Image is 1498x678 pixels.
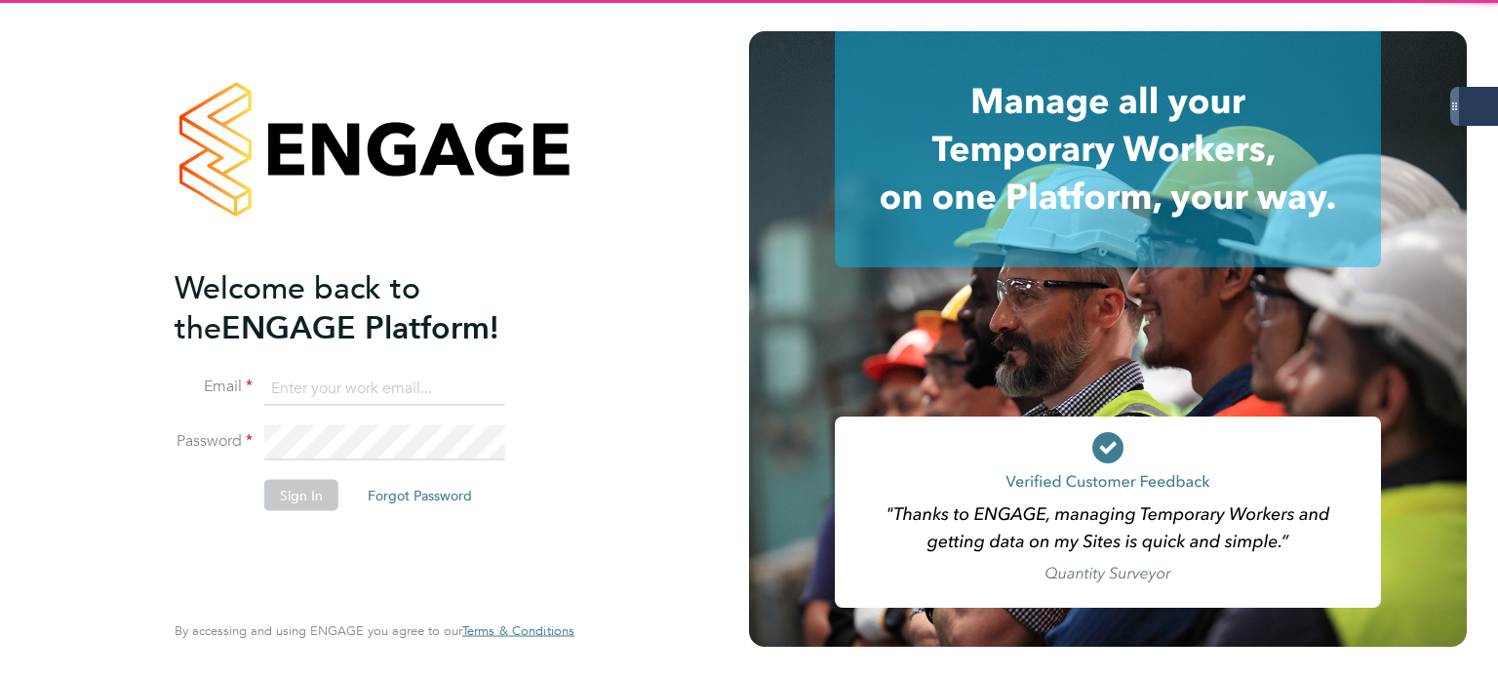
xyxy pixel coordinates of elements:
button: Sign In [264,480,338,511]
label: Email [175,377,253,397]
button: Forgot Password [352,480,488,511]
span: Terms & Conditions [462,622,574,639]
a: Terms & Conditions [462,623,574,639]
input: Enter your work email... [264,371,505,406]
h2: ENGAGE Platform! [175,267,555,347]
label: Password [175,431,253,452]
span: By accessing and using ENGAGE you agree to our [175,622,574,639]
span: Welcome back to the [175,268,420,346]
